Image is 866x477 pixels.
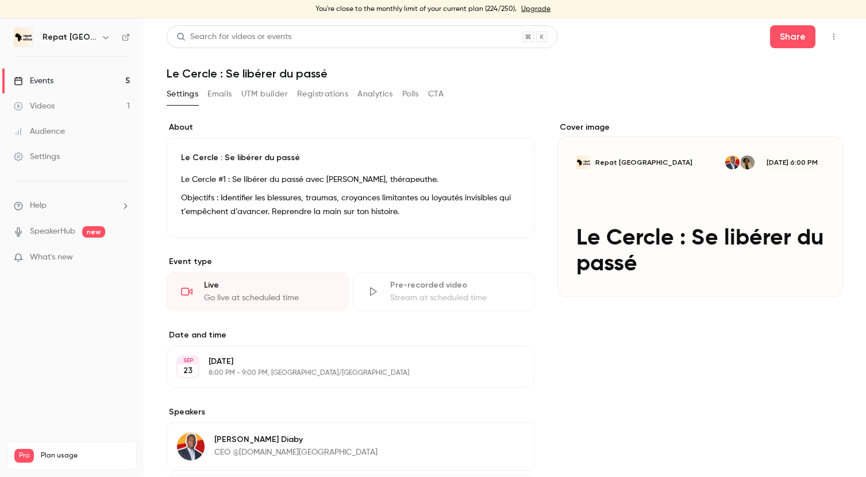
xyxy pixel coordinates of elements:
[176,31,291,43] div: Search for videos or events
[770,25,815,48] button: Share
[521,5,551,14] a: Upgrade
[167,329,534,341] label: Date and time
[167,406,534,418] label: Speakers
[183,365,193,377] p: 23
[167,122,534,133] label: About
[390,292,520,304] div: Stream at scheduled time
[167,67,843,80] h1: Le Cercle : Se libérer du passé
[207,85,232,103] button: Emails
[402,85,419,103] button: Polls
[167,256,534,267] p: Event type
[30,251,73,263] span: What's new
[14,100,55,112] div: Videos
[390,280,520,291] div: Pre-recorded video
[116,253,130,263] iframe: Noticeable Trigger
[357,85,393,103] button: Analytics
[177,433,205,460] img: Kara Diaby
[214,434,378,445] p: [PERSON_NAME] Diaby
[204,280,334,291] div: Live
[181,191,520,219] p: Objectifs : Identifier les blessures, traumas, croyances limitantes ou loyautés invisibles qui t’...
[209,369,474,378] p: 8:00 PM - 9:00 PM, [GEOGRAPHIC_DATA]/[GEOGRAPHIC_DATA]
[297,85,348,103] button: Registrations
[14,28,33,46] img: Repat Africa
[14,200,130,212] li: help-dropdown-opener
[82,226,105,238] span: new
[14,449,34,463] span: Pro
[557,122,843,297] section: Cover image
[30,200,47,212] span: Help
[181,173,520,187] p: Le Cercle #1 : Se libérer du passé avec [PERSON_NAME], thérapeuthe.
[557,122,843,133] label: Cover image
[14,151,60,162] div: Settings
[181,152,520,164] p: Le Cercle : Se libérer du passé
[167,422,534,471] div: Kara Diaby[PERSON_NAME] DiabyCEO @[DOMAIN_NAME][GEOGRAPHIC_DATA]
[209,356,474,367] p: [DATE]
[178,356,198,364] div: SEP
[428,85,444,103] button: CTA
[167,272,348,311] div: LiveGo live at scheduled time
[167,85,198,103] button: Settings
[43,32,97,43] h6: Repat [GEOGRAPHIC_DATA]
[41,451,129,460] span: Plan usage
[353,272,534,311] div: Pre-recorded videoStream at scheduled time
[30,226,75,238] a: SpeakerHub
[241,85,288,103] button: UTM builder
[204,292,334,304] div: Go live at scheduled time
[214,447,378,458] p: CEO @[DOMAIN_NAME][GEOGRAPHIC_DATA]
[14,126,65,137] div: Audience
[14,75,53,87] div: Events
